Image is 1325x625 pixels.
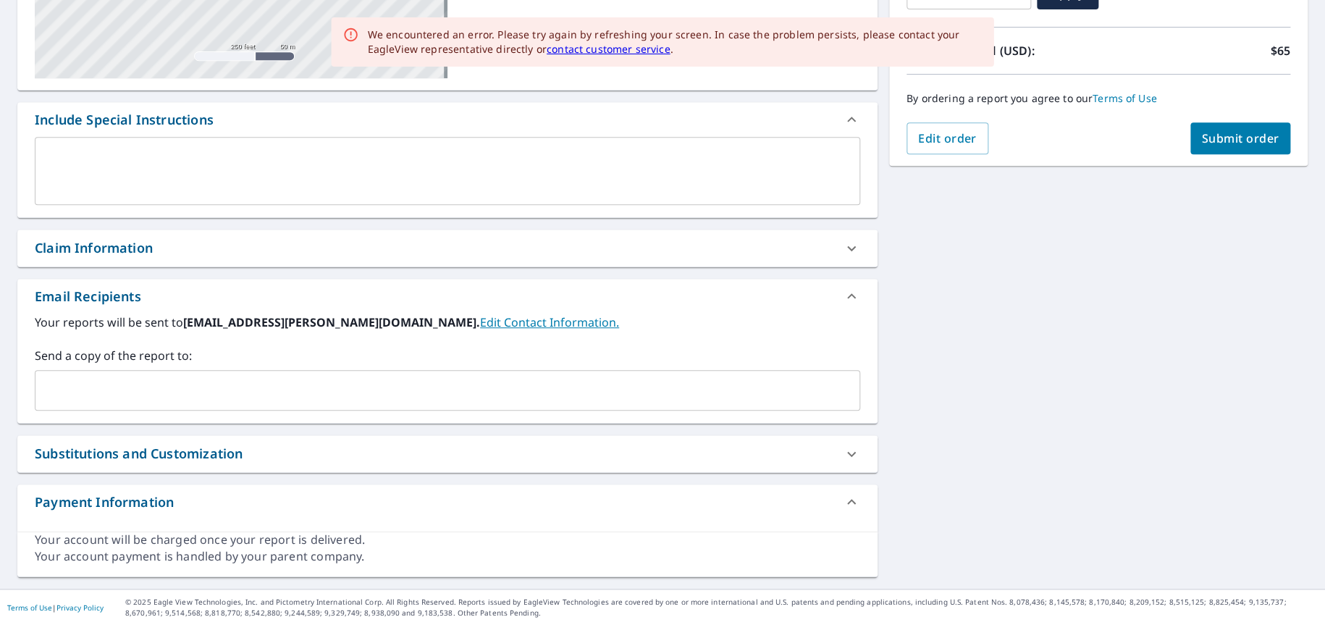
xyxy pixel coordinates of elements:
[7,603,104,612] p: |
[1202,130,1279,146] span: Submit order
[125,597,1318,618] p: © 2025 Eagle View Technologies, Inc. and Pictometry International Corp. All Rights Reserved. Repo...
[35,444,243,463] div: Substitutions and Customization
[35,314,860,331] label: Your reports will be sent to
[17,485,878,519] div: Payment Information
[35,238,153,258] div: Claim Information
[17,435,878,472] div: Substitutions and Customization
[547,42,670,56] a: contact customer service
[35,347,860,364] label: Send a copy of the report to:
[480,314,619,330] a: EditContactInfo
[56,603,104,613] a: Privacy Policy
[17,230,878,267] div: Claim Information
[368,28,983,56] div: We encountered an error. Please try again by refreshing your screen. In case the problem persists...
[918,130,977,146] span: Edit order
[907,122,988,154] button: Edit order
[35,110,214,130] div: Include Special Instructions
[35,532,860,548] div: Your account will be charged once your report is delivered.
[907,42,1098,59] p: Estimated Total (USD):
[907,92,1290,105] p: By ordering a report you agree to our
[17,279,878,314] div: Email Recipients
[1190,122,1291,154] button: Submit order
[1093,91,1157,105] a: Terms of Use
[17,102,878,137] div: Include Special Instructions
[35,492,174,512] div: Payment Information
[35,287,141,306] div: Email Recipients
[35,548,860,565] div: Your account payment is handled by your parent company.
[7,603,52,613] a: Terms of Use
[1271,42,1290,59] p: $65
[183,314,480,330] b: [EMAIL_ADDRESS][PERSON_NAME][DOMAIN_NAME].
